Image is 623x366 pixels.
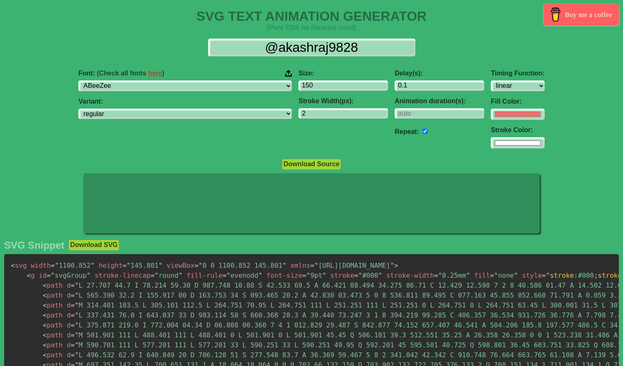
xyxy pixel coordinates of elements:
[67,281,71,289] span: d
[354,271,359,279] span: =
[43,321,63,329] span: path
[95,271,150,279] span: stroke-linecap
[199,262,203,269] span: "
[395,108,484,119] input: auto
[187,271,223,279] span: fill-rule
[75,351,79,359] span: "
[438,271,442,279] span: "
[474,271,490,279] span: fill
[51,262,55,269] span: =
[491,126,544,134] label: Stroke Color:
[330,271,354,279] span: stroke
[542,271,550,279] span: ="
[71,311,75,319] span: =
[378,271,382,279] span: "
[298,108,388,119] input: 2px
[148,70,162,77] a: here
[310,262,315,269] span: =
[314,262,318,269] span: "
[43,291,47,299] span: <
[67,351,71,359] span: d
[43,351,47,359] span: <
[298,70,388,77] label: Size:
[354,271,382,279] span: #000
[75,341,79,349] span: "
[395,70,484,77] label: Delay(s):
[126,262,131,269] span: "
[71,351,75,359] span: =
[43,311,47,319] span: <
[55,262,59,269] span: "
[386,271,434,279] span: stroke-width
[43,331,47,339] span: <
[78,70,164,77] span: Font:
[548,7,563,22] img: Buy me a coffee
[71,331,75,339] span: =
[223,271,227,279] span: =
[491,70,544,77] label: Timing Function:
[434,271,470,279] span: 0.25mm
[194,262,199,269] span: =
[574,271,578,279] span: :
[522,271,542,279] span: style
[75,321,79,329] span: "
[223,271,262,279] span: evenodd
[4,240,64,251] h2: SVG Snippet
[51,262,95,269] span: 1100.852
[39,271,46,279] span: id
[51,271,55,279] span: "
[395,97,484,105] label: Animation duration(s):
[75,331,79,339] span: "
[67,321,71,329] span: d
[491,98,544,105] label: Fill Color:
[43,301,47,309] span: <
[11,262,27,269] span: svg
[565,7,612,22] span: Buy me a coffee
[322,271,327,279] span: "
[43,281,63,289] span: path
[306,271,310,279] span: "
[466,271,470,279] span: "
[75,281,79,289] span: "
[43,341,47,349] span: <
[490,271,494,279] span: =
[194,262,286,269] span: 0 0 1100.852 145.801
[422,128,428,134] input: auto
[395,80,484,91] input: 0.1s
[394,262,398,269] span: >
[75,291,79,299] span: "
[87,271,91,279] span: "
[67,341,71,349] span: d
[282,159,341,170] button: Download Source
[208,39,415,56] input: Input Text Here
[43,301,63,309] span: path
[434,271,438,279] span: =
[544,4,619,25] a: Buy me a coffee
[47,271,91,279] span: svgGroup
[43,281,47,289] span: <
[97,70,165,77] span: (Check all fonts )
[514,271,518,279] span: "
[550,271,574,279] span: stroke
[159,262,163,269] span: "
[75,301,79,309] span: "
[258,271,262,279] span: "
[71,291,75,299] span: =
[43,351,63,359] span: path
[71,341,75,349] span: =
[78,98,292,105] label: Variant:
[594,271,598,279] span: ;
[75,311,79,319] span: "
[395,128,419,135] label: Repeat:
[298,97,388,105] label: Stroke Width(px):
[67,311,71,319] span: d
[302,271,306,279] span: =
[43,311,63,319] span: path
[282,262,286,269] span: "
[43,291,63,299] span: path
[68,240,119,250] button: Download SVG
[290,262,310,269] span: xmlns
[267,271,303,279] span: font-size
[494,271,498,279] span: "
[71,321,75,329] span: =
